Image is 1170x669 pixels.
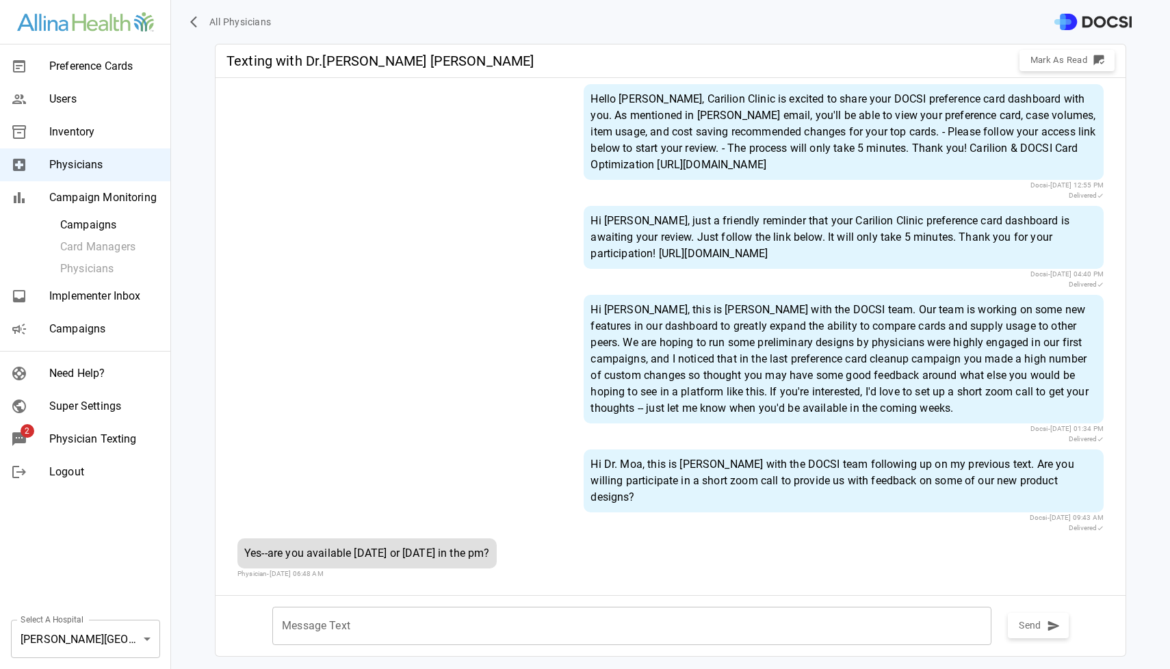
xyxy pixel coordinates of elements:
span: Campaign Monitoring [49,189,159,206]
p: Delivered [1069,190,1097,200]
span: Campaigns [49,321,159,337]
div: Yes--are you available [DATE] or [DATE] in the pm? [237,538,497,568]
span: 2 [21,424,34,438]
div: Hi [PERSON_NAME], this is [PERSON_NAME] with the DOCSI team. Our team is working on some new feat... [584,295,1104,423]
div: Hello [PERSON_NAME], Carilion Clinic is excited to share your DOCSI preference card dashboard wit... [584,84,1104,180]
span: Physicians [49,157,159,173]
button: All Physicians [187,10,277,35]
span: Users [49,91,159,107]
span: Super Settings [49,398,159,415]
span: Preference Cards [49,58,159,75]
img: Site Logo [17,12,154,32]
div: Docsi - [DATE] 04:40 PM [584,269,1104,289]
p: Delivered [1069,279,1097,289]
button: Send [1008,613,1069,638]
p: Delivered [1069,523,1097,533]
div: [PERSON_NAME][GEOGRAPHIC_DATA] [11,620,160,658]
button: Mark as Read [1019,50,1115,71]
span: Logout [49,464,159,480]
div: Hi Dr. Moa, this is [PERSON_NAME] with the DOCSI team following up on my previous text. Are you w... [584,449,1104,512]
div: Hi [PERSON_NAME], just a friendly reminder that your Carilion Clinic preference card dashboard is... [584,206,1104,269]
label: Select A Hospital [21,614,83,625]
div: Docsi - [DATE] 09:43 AM [584,512,1104,533]
div: Physician - [DATE] 06:48 AM [237,568,497,579]
img: DOCSI Logo [1054,14,1132,31]
div: Docsi - [DATE] 12:55 PM [584,180,1104,200]
span: Physician Texting [49,431,159,447]
span: Need Help? [49,365,159,382]
h6: Texting with Dr. [PERSON_NAME] [PERSON_NAME] [226,50,582,72]
span: Implementer Inbox [49,288,159,304]
div: Docsi - [DATE] 01:34 PM [584,423,1104,444]
span: Campaigns [60,217,159,233]
span: Inventory [49,124,159,140]
span: All Physicians [209,14,272,31]
p: Delivered [1069,434,1097,444]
